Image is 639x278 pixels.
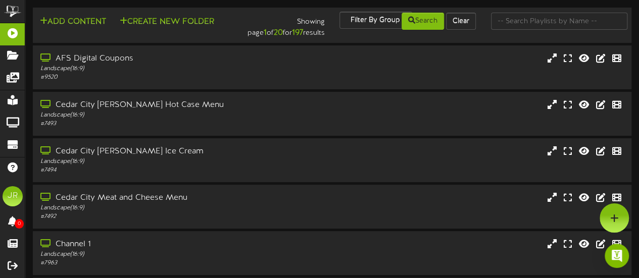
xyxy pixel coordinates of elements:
div: JR [3,186,23,206]
div: # 9520 [40,73,275,82]
button: Create New Folder [117,16,217,28]
button: Filter By Group [339,12,412,29]
div: # 7494 [40,166,275,175]
button: Clear [446,13,476,30]
button: Add Content [37,16,109,28]
div: Cedar City [PERSON_NAME] Hot Case Menu [40,99,275,111]
div: Open Intercom Messenger [605,244,629,268]
strong: 197 [291,28,303,37]
div: Showing page of for results [231,12,332,39]
div: AFS Digital Coupons [40,53,275,65]
div: Channel 1 [40,239,275,250]
input: -- Search Playlists by Name -- [491,13,627,30]
strong: 1 [263,28,266,37]
div: Landscape ( 16:9 ) [40,250,275,259]
div: # 7963 [40,259,275,267]
div: # 7492 [40,212,275,221]
div: # 7493 [40,120,275,128]
button: Search [402,13,444,30]
div: Cedar City [PERSON_NAME] Ice Cream [40,146,275,157]
div: Landscape ( 16:9 ) [40,157,275,166]
strong: 20 [273,28,282,37]
div: Landscape ( 16:9 ) [40,111,275,120]
div: Landscape ( 16:9 ) [40,65,275,73]
span: 0 [15,219,24,229]
div: Landscape ( 16:9 ) [40,204,275,212]
div: Cedar City Meat and Cheese Menu [40,192,275,204]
